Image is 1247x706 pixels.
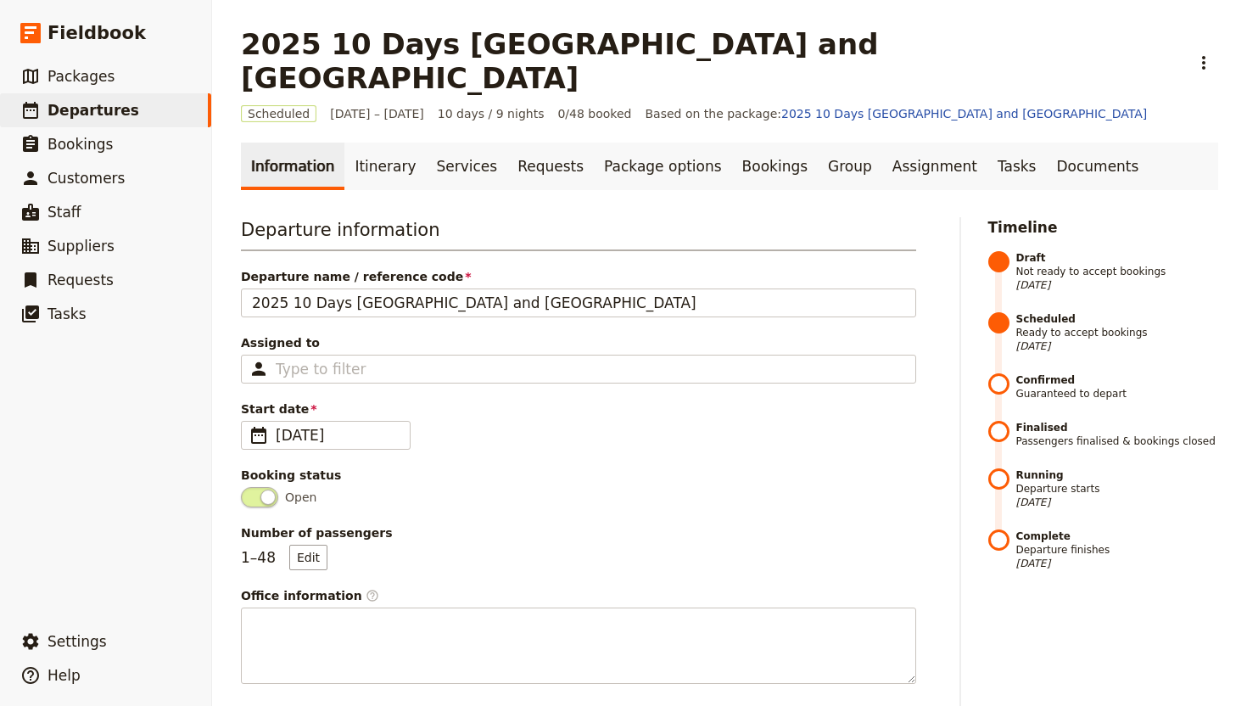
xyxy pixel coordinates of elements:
[241,268,916,285] span: Departure name / reference code
[48,102,139,119] span: Departures
[241,401,916,417] span: Start date
[1016,251,1219,292] span: Not ready to accept bookings
[48,633,107,650] span: Settings
[48,238,115,255] span: Suppliers
[289,545,327,570] button: Number of passengers1–48
[241,105,316,122] span: Scheduled
[987,143,1047,190] a: Tasks
[241,467,916,484] div: Booking status
[882,143,987,190] a: Assignment
[276,359,461,379] input: Assigned to
[438,105,545,122] span: 10 days / 9 nights
[48,204,81,221] span: Staff
[48,68,115,85] span: Packages
[48,136,113,153] span: Bookings
[276,425,400,445] span: [DATE]
[249,425,269,445] span: ​
[1189,48,1218,77] button: Actions
[1016,529,1219,543] strong: Complete
[285,489,316,506] span: Open
[241,524,916,541] span: Number of passengers
[344,143,426,190] a: Itinerary
[1046,143,1149,190] a: Documents
[1016,529,1219,570] span: Departure finishes
[241,334,916,351] span: Assigned to
[366,589,379,602] span: ​
[507,143,594,190] a: Requests
[48,20,146,46] span: Fieldbook
[427,143,508,190] a: Services
[241,545,327,570] p: 1 – 48
[241,289,916,317] input: Departure name / reference code
[732,143,818,190] a: Bookings
[1016,312,1219,353] span: Ready to accept bookings
[241,217,916,251] h3: Departure information
[1016,421,1219,434] strong: Finalised
[1016,421,1219,448] span: Passengers finalised & bookings closed
[1016,373,1219,387] strong: Confirmed
[48,272,114,289] span: Requests
[241,587,916,604] span: Office information
[330,105,424,122] span: [DATE] – [DATE]
[557,105,631,122] span: 0/48 booked
[48,667,81,684] span: Help
[594,143,731,190] a: Package options
[1016,496,1219,509] span: [DATE]
[1016,312,1219,326] strong: Scheduled
[988,217,1219,238] h2: Timeline
[1016,468,1219,509] span: Departure starts
[241,608,916,684] textarea: Office information​
[48,170,125,187] span: Customers
[781,107,1147,120] a: 2025 10 Days [GEOGRAPHIC_DATA] and [GEOGRAPHIC_DATA]
[48,305,87,322] span: Tasks
[241,27,1179,95] h1: 2025 10 Days [GEOGRAPHIC_DATA] and [GEOGRAPHIC_DATA]
[1016,278,1219,292] span: [DATE]
[1016,373,1219,401] span: Guaranteed to depart
[1016,468,1219,482] strong: Running
[1016,339,1219,353] span: [DATE]
[241,143,344,190] a: Information
[1016,251,1219,265] strong: Draft
[1016,557,1219,570] span: [DATE]
[645,105,1147,122] span: Based on the package:
[818,143,882,190] a: Group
